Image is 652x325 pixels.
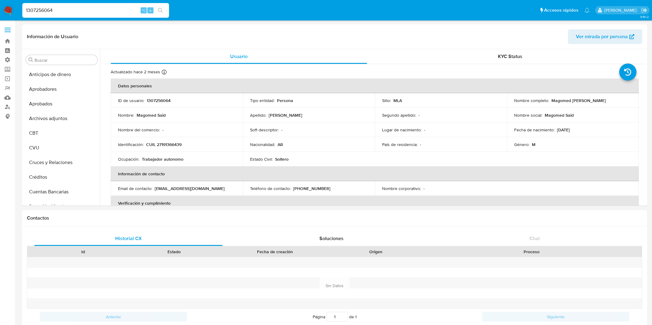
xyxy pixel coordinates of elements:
p: Nombre : [118,112,134,118]
h1: Contactos [27,215,642,221]
p: Magomed Said [137,112,166,118]
p: AR [278,142,283,147]
p: 1307256064 [147,98,171,103]
div: Proceso [425,249,638,255]
p: Teléfono de contacto : [250,186,291,191]
button: Siguiente [482,312,629,322]
p: - [423,186,425,191]
th: Verificación y cumplimiento [111,196,639,210]
p: [PERSON_NAME] [269,112,302,118]
p: Sitio : [382,98,391,103]
button: Archivos adjuntos [24,111,100,126]
p: M [532,142,536,147]
p: Ocupación : [118,156,139,162]
span: Historial CX [115,235,142,242]
button: Anticipos de dinero [24,67,100,82]
button: Cruces y Relaciones [24,155,100,170]
input: Buscar [35,57,95,63]
span: 1 [355,314,357,320]
span: KYC Status [498,53,522,60]
p: Magomed Said [545,112,574,118]
button: Datos Modificados [24,199,100,214]
p: Soft descriptor : [250,127,279,133]
p: Email de contacto : [118,186,152,191]
th: Datos personales [111,79,639,93]
span: Chat [529,235,540,242]
p: Fecha de nacimiento : [514,127,554,133]
button: Ver mirada por persona [568,29,642,44]
p: Lugar de nacimiento : [382,127,422,133]
p: Actualizado hace 2 meses [111,69,160,75]
p: - [420,142,421,147]
p: - [281,127,282,133]
button: Cuentas Bancarias [24,184,100,199]
p: - [418,112,420,118]
p: Nombre completo : [514,98,549,103]
p: [EMAIL_ADDRESS][DOMAIN_NAME] [155,186,225,191]
p: Nombre del comercio : [118,127,160,133]
p: MLA [393,98,402,103]
span: Usuario [230,53,248,60]
span: Ver mirada por persona [576,29,628,44]
p: Nombre social : [514,112,542,118]
p: Persona [277,98,293,103]
p: lautaro.chamorro@mercadolibre.com [604,7,639,13]
p: Soltero [275,156,289,162]
a: Notificaciones [584,8,590,13]
p: Segundo apellido : [382,112,416,118]
button: Buscar [28,57,33,62]
a: Salir [641,7,647,13]
input: Buscar usuario o caso... [22,6,169,14]
p: Tipo entidad : [250,98,274,103]
button: Aprobadores [24,82,100,97]
div: Origen [335,249,417,255]
p: [PHONE_NUMBER] [293,186,330,191]
p: [DATE] [557,127,570,133]
span: Página de [313,312,357,322]
th: Información de contacto [111,166,639,181]
button: CBT [24,126,100,141]
div: Estado [133,249,215,255]
button: Créditos [24,170,100,184]
div: Fecha de creación [223,249,326,255]
span: Soluciones [319,235,344,242]
h1: Información de Usuario [27,34,78,40]
p: - [424,127,425,133]
button: Aprobados [24,97,100,111]
span: Accesos rápidos [544,7,578,13]
p: Magomed [PERSON_NAME] [551,98,606,103]
p: ID de usuario : [118,98,144,103]
p: País de residencia : [382,142,418,147]
div: Id [42,249,124,255]
button: CVU [24,141,100,155]
button: search-icon [154,6,167,15]
p: Nombre corporativo : [382,186,421,191]
p: - [162,127,164,133]
p: Trabajador autonomo [142,156,183,162]
p: Estado Civil : [250,156,273,162]
button: Anterior [40,312,187,322]
span: ⌥ [141,7,146,13]
p: Género : [514,142,529,147]
p: Apellido : [250,112,266,118]
span: s [149,7,151,13]
p: Nacionalidad : [250,142,275,147]
p: Identificación : [118,142,144,147]
p: CUIL 27191366439 [146,142,182,147]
